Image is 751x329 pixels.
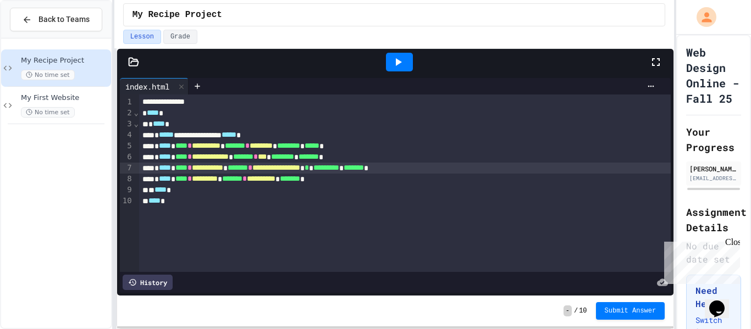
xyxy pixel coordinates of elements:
[10,8,102,31] button: Back to Teams
[21,107,75,118] span: No time set
[605,306,656,315] span: Submit Answer
[685,4,719,30] div: My Account
[134,108,139,117] span: Fold line
[689,164,738,174] div: [PERSON_NAME]
[38,14,90,25] span: Back to Teams
[120,163,134,174] div: 7
[120,152,134,163] div: 6
[134,119,139,128] span: Fold line
[695,284,732,310] h3: Need Help?
[686,204,741,235] h2: Assignment Details
[123,275,173,290] div: History
[120,108,134,119] div: 2
[120,141,134,152] div: 5
[579,306,587,315] span: 10
[705,285,740,318] iframe: chat widget
[163,30,197,44] button: Grade
[120,97,134,108] div: 1
[120,174,134,185] div: 8
[689,174,738,182] div: [EMAIL_ADDRESS][DOMAIN_NAME]
[564,305,572,316] span: -
[21,56,109,65] span: My Recipe Project
[120,119,134,130] div: 3
[120,78,189,94] div: index.html
[574,306,578,315] span: /
[120,130,134,141] div: 4
[686,44,741,106] h1: Web Design Online - Fall 25
[4,4,76,70] div: Chat with us now!Close
[686,124,741,155] h2: Your Progress
[120,196,134,207] div: 10
[21,93,109,103] span: My First Website
[132,8,222,21] span: My Recipe Project
[21,70,75,80] span: No time set
[120,81,175,92] div: index.html
[660,237,740,284] iframe: chat widget
[596,302,665,320] button: Submit Answer
[123,30,161,44] button: Lesson
[120,185,134,196] div: 9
